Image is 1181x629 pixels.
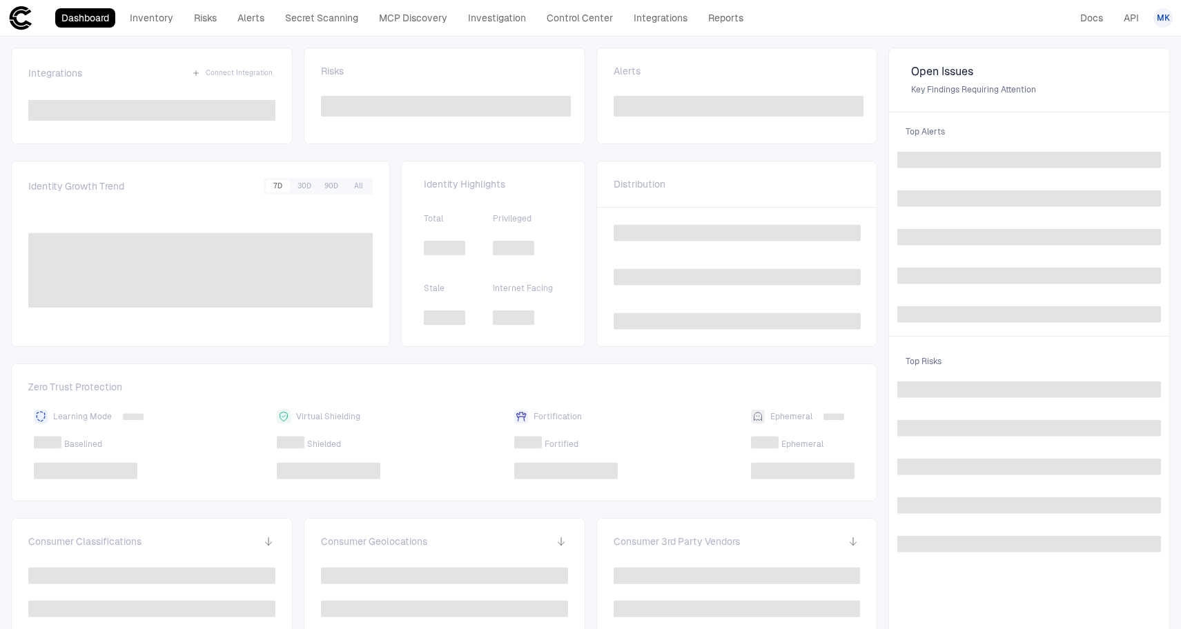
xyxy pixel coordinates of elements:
span: Virtual Shielding [296,411,360,422]
span: Learning Mode [53,411,112,422]
a: Reports [702,8,750,28]
a: Secret Scanning [279,8,364,28]
span: Integrations [28,67,82,79]
button: MK [1153,8,1173,28]
a: Risks [188,8,223,28]
a: Docs [1074,8,1109,28]
span: Top Risks [897,348,1161,375]
span: Consumer Classifications [28,535,141,548]
span: Stale [424,283,493,294]
span: Fortified [545,439,578,450]
span: Top Alerts [897,118,1161,146]
button: 30D [292,180,317,192]
button: Connect Integration [189,65,275,81]
button: 7D [266,180,290,192]
span: Ephemeral [770,411,812,422]
span: Key Findings Requiring Attention [911,84,1147,95]
button: All [346,180,371,192]
a: Inventory [124,8,179,28]
span: Ephemeral [781,439,823,450]
span: Consumer 3rd Party Vendors [614,535,740,548]
span: Shielded [307,439,341,450]
span: Total [424,213,493,224]
span: Fortification [534,411,582,422]
a: Control Center [540,8,619,28]
span: Identity Highlights [424,178,563,190]
span: Open Issues [911,65,1147,79]
span: Internet Facing [493,283,562,294]
span: Zero Trust Protection [28,381,860,399]
span: Risks [321,65,344,77]
a: MCP Discovery [373,8,453,28]
span: Connect Integration [206,68,273,78]
span: MK [1157,12,1170,23]
a: Alerts [231,8,271,28]
span: Consumer Geolocations [321,535,427,548]
span: Alerts [614,65,641,77]
a: Integrations [627,8,694,28]
a: Investigation [462,8,532,28]
span: Distribution [614,178,665,190]
a: API [1117,8,1145,28]
span: Identity Growth Trend [28,180,124,192]
a: Dashboard [55,8,115,28]
span: Privileged [493,213,562,224]
button: 90D [319,180,344,192]
span: Baselined [64,439,102,450]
